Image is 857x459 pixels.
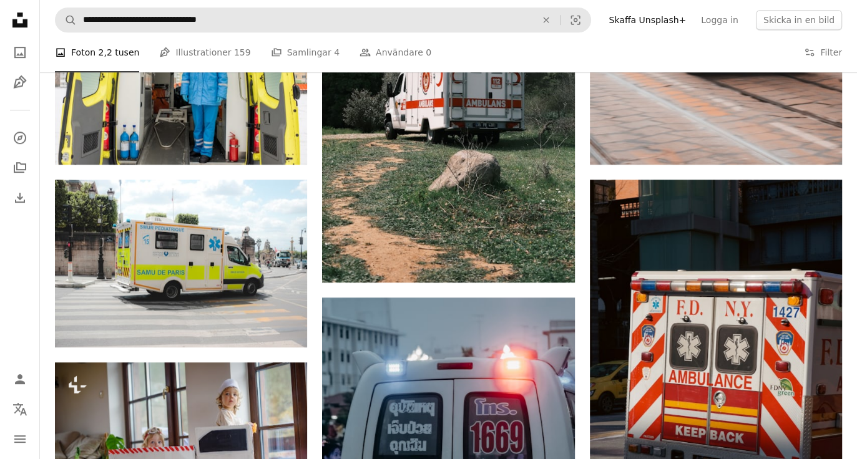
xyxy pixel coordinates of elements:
[590,363,842,374] a: en ambulans står parkerad vid sidan av vägen
[360,32,431,72] a: Användare 0
[426,47,431,57] font: 0
[334,47,340,57] font: 4
[804,32,842,72] button: Filter
[601,10,693,30] a: Skaffa Unsplash+
[763,15,835,25] font: Skicka in en bild
[609,15,686,25] font: Skaffa Unsplash+
[7,125,32,150] a: Utforska
[7,7,32,35] a: Hem — Unsplash
[532,8,560,32] button: Rensa
[7,397,32,422] button: Språk
[7,40,32,65] a: Foton
[159,32,250,72] a: Illustrationer 159
[271,32,340,72] a: Samlingar 4
[55,440,307,452] a: Två små barn i läkaruniformer och leksaksambulansbil inomhus hemma, leker.
[376,47,423,57] font: Användare
[287,47,331,57] font: Samlingar
[55,258,307,269] a: grön och vit Volkswagen T-1 parkerad på gatan under dagtid
[55,75,307,86] a: Ung kvinnlig ambulanssjukvårdare i uniform står vid en tom bår inuti ambulansbil framför kameran
[820,47,842,57] font: Filter
[55,180,307,347] img: grön och vit Volkswagen T-1 parkerad på gatan under dagtid
[234,47,251,57] font: 159
[7,185,32,210] a: Nedladdningshistorik
[175,47,231,57] font: Illustrationer
[561,8,590,32] button: Visuell sökning
[7,427,32,452] button: Meny
[756,10,842,30] button: Skicka in en bild
[56,8,77,32] button: Sök på Unsplash
[7,367,32,392] a: Logga in / Registrera dig
[7,70,32,95] a: Illustrationer
[701,15,738,25] font: Logga in
[55,7,591,32] form: Hitta visuella element på hela webbplatsen
[693,10,746,30] a: Logga in
[7,155,32,180] a: Samlingar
